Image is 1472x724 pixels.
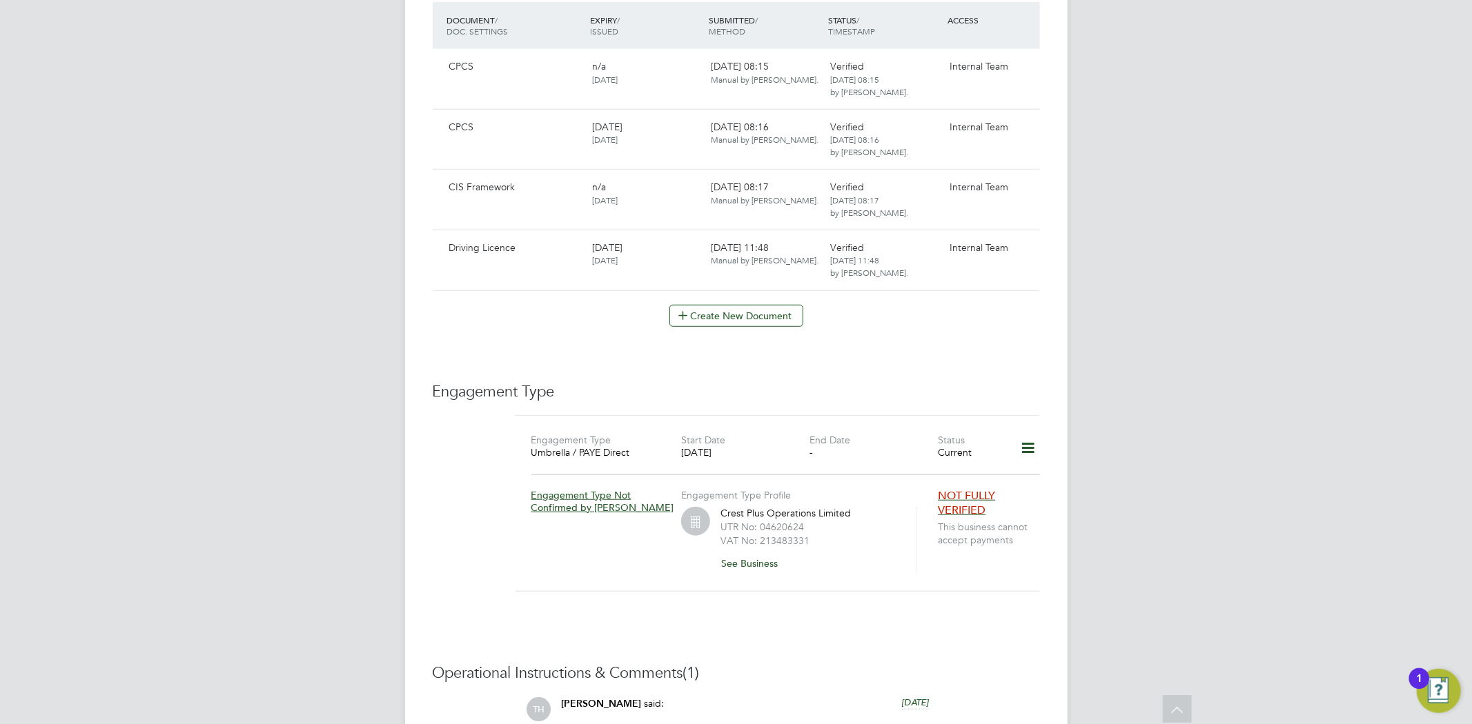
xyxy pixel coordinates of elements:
[645,697,665,710] span: said:
[830,241,864,254] span: Verified
[712,241,819,266] span: [DATE] 11:48
[720,552,789,574] button: See Business
[531,434,611,446] label: Engagement Type
[830,181,864,193] span: Verified
[938,489,995,517] span: NOT FULLY VERIFIED
[950,181,1008,193] span: Internal Team
[950,60,1008,72] span: Internal Team
[825,8,944,43] div: STATUS
[830,194,908,218] span: [DATE] 08:17 by [PERSON_NAME].
[592,121,622,133] span: [DATE]
[756,14,758,26] span: /
[938,446,1002,459] div: Current
[592,254,618,265] span: [DATE]
[720,507,900,574] div: Crest Plus Operations Limited
[709,26,746,37] span: METHOD
[449,181,516,193] span: CIS Framework
[592,134,618,145] span: [DATE]
[447,26,509,37] span: DOC. SETTINGS
[592,60,606,72] span: n/a
[681,446,809,459] div: [DATE]
[1416,678,1422,696] div: 1
[712,194,819,205] span: Manual by [PERSON_NAME].
[562,698,642,710] span: [PERSON_NAME]
[856,14,859,26] span: /
[495,14,498,26] span: /
[531,489,674,514] span: Engagement Type Not Confirmed by [PERSON_NAME]
[720,521,804,533] label: UTR No: 04620624
[587,8,706,43] div: EXPIRY
[944,8,1039,32] div: ACCESS
[706,8,825,43] div: SUBMITTED
[830,74,908,97] span: [DATE] 08:15 by [PERSON_NAME].
[830,134,908,157] span: [DATE] 08:16 by [PERSON_NAME].
[592,181,606,193] span: n/a
[950,121,1008,133] span: Internal Team
[712,134,819,145] span: Manual by [PERSON_NAME].
[938,521,1045,545] span: This business cannot accept payments
[444,8,587,43] div: DOCUMENT
[669,305,803,327] button: Create New Document
[720,534,809,547] label: VAT No: 213483331
[449,121,474,133] span: CPCS
[592,194,618,205] span: [DATE]
[681,489,791,501] label: Engagement Type Profile
[592,74,618,85] span: [DATE]
[433,382,1040,402] h3: Engagement Type
[683,663,700,682] span: (1)
[712,181,819,205] span: [DATE] 08:17
[809,446,938,459] div: -
[712,121,819,145] span: [DATE] 08:16
[830,254,908,278] span: [DATE] 11:48 by [PERSON_NAME].
[712,60,819,85] span: [DATE] 08:15
[617,14,620,26] span: /
[681,434,725,446] label: Start Date
[950,241,1008,254] span: Internal Team
[449,241,516,254] span: Driving Licence
[830,121,864,133] span: Verified
[433,663,1040,683] h3: Operational Instructions & Comments
[830,60,864,72] span: Verified
[902,696,930,708] span: [DATE]
[592,241,622,254] span: [DATE]
[590,26,618,37] span: ISSUED
[828,26,875,37] span: TIMESTAMP
[449,60,474,72] span: CPCS
[938,434,965,446] label: Status
[712,254,819,265] span: Manual by [PERSON_NAME].
[527,697,551,721] span: TH
[531,446,660,459] div: Umbrella / PAYE Direct
[712,74,819,85] span: Manual by [PERSON_NAME].
[809,434,850,446] label: End Date
[1417,669,1461,713] button: Open Resource Center, 1 new notification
